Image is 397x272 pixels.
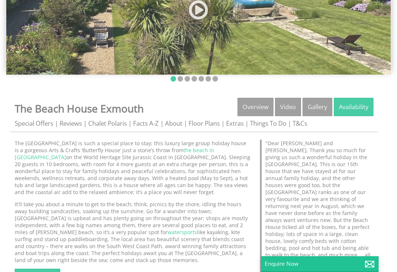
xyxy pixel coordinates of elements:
[275,98,301,116] a: Video
[303,98,332,116] a: Gallery
[265,260,375,268] p: Enquire Now
[226,119,244,128] a: Extras
[15,147,214,161] a: the beach in [GEOGRAPHIC_DATA]
[15,101,144,115] a: The Beach House Exmouth
[165,119,182,128] a: About
[168,229,197,236] a: watersports
[60,119,82,128] a: Reviews
[189,119,220,128] a: Floor Plans
[293,119,307,128] a: T&Cs
[15,119,53,128] a: Special Offers
[250,119,286,128] a: Things To Do
[133,119,159,128] a: Facts A-Z
[237,98,273,116] a: Overview
[15,201,251,264] p: It'll take you about a minute to get to the beach; think, picnics by the shore, idling the hours ...
[88,119,127,128] a: Chalet Polaris
[334,98,373,116] a: Availability
[15,140,251,196] p: The [GEOGRAPHIC_DATA] is such a special place to stay; this luxury large group holiday house is a...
